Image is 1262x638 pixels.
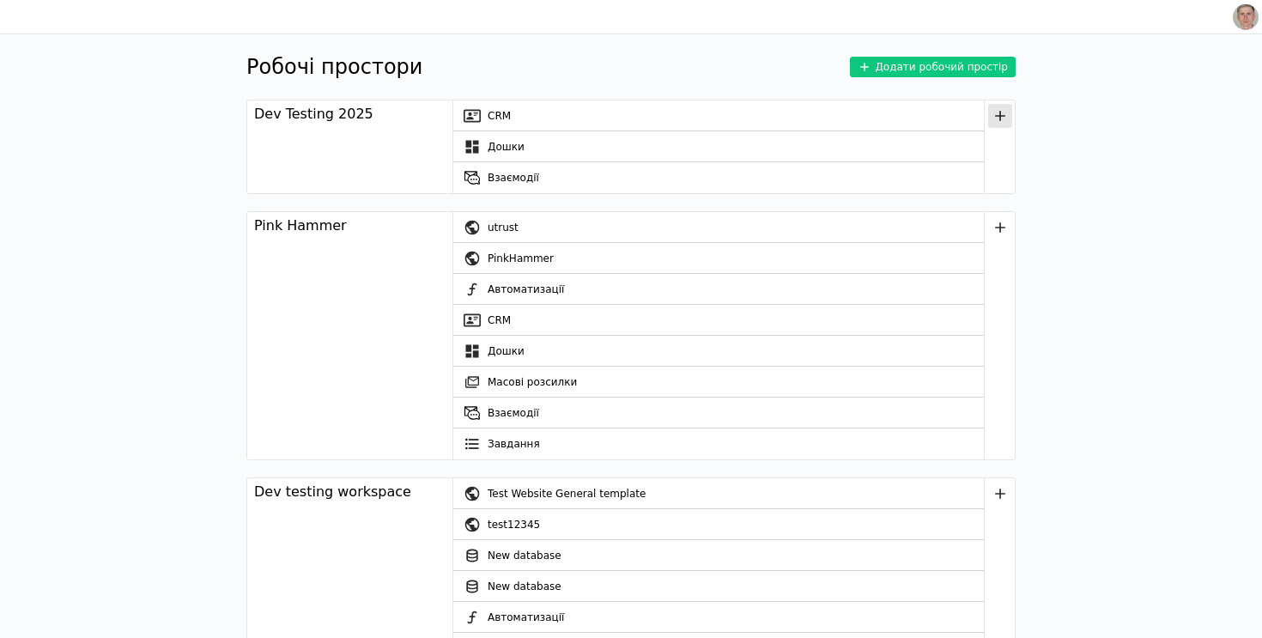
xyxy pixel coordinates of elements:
div: Dev Testing 2025 [254,104,373,125]
a: CRM [453,100,984,131]
a: Дошки [453,336,984,367]
button: Додати робочий простір [850,57,1016,77]
a: Автоматизації [453,274,984,305]
a: PinkHammer [453,243,984,274]
h1: Робочі простори [246,52,422,82]
div: Dev testing workspace [254,482,411,502]
div: test12345 [488,509,984,540]
a: test12345 [453,509,984,540]
div: PinkHammer [488,243,984,274]
a: utrust [453,212,984,243]
a: New database [453,540,984,571]
a: Дошки [453,131,984,162]
a: Масові розсилки [453,367,984,398]
a: Test Website General template [453,478,984,509]
div: Pink Hammer [254,216,347,236]
div: utrust [488,212,984,243]
img: 1560949290925-CROPPED-IMG_0201-2-.jpg [1233,4,1259,30]
a: Завдання [453,428,984,459]
a: New database [453,571,984,602]
a: Взаємодії [453,162,984,193]
a: CRM [453,305,984,336]
a: Взаємодії [453,398,984,428]
div: Test Website General template [488,478,984,509]
a: Автоматизації [453,602,984,633]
